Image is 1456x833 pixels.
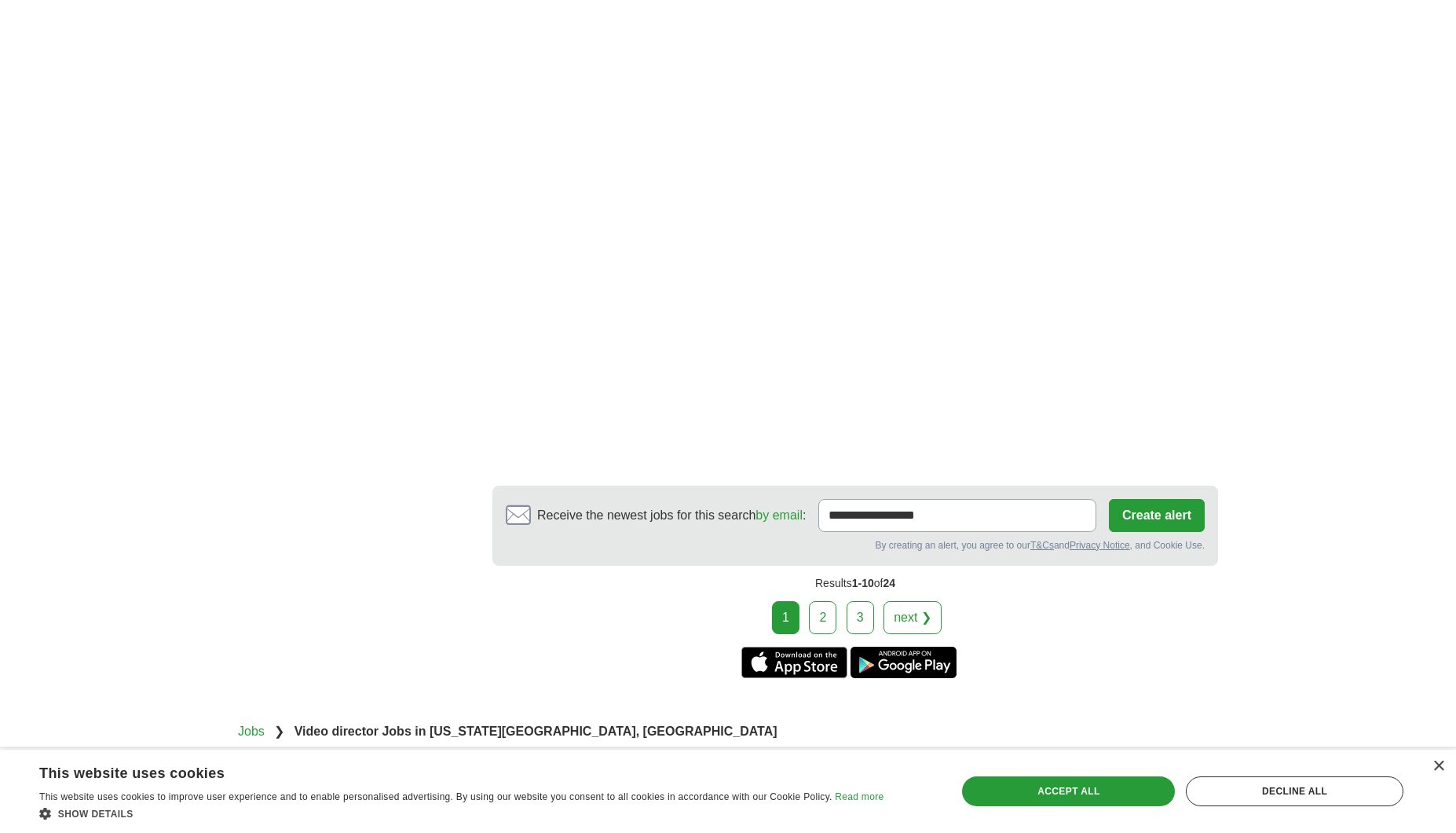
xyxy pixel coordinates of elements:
[294,725,777,738] strong: Video director Jobs in [US_STATE][GEOGRAPHIC_DATA], [GEOGRAPHIC_DATA]
[39,805,883,821] div: Show details
[1432,761,1444,772] div: Close
[1070,540,1130,551] a: Privacy Notice
[962,776,1175,806] div: Accept all
[809,601,836,634] a: 2
[492,566,1218,601] div: Results of
[847,601,874,634] a: 3
[537,506,806,525] span: Receive the newest jobs for this search :
[883,601,942,634] a: next ❯
[238,725,265,738] a: Jobs
[851,647,957,678] a: Get the Android app
[1109,499,1205,532] button: Create alert
[852,577,874,589] span: 1-10
[506,538,1205,552] div: By creating an alert, you agree to our and , and Cookie Use.
[58,809,134,820] span: Show details
[741,647,847,678] a: Get the iPhone app
[883,577,895,589] span: 24
[39,759,844,783] div: This website uses cookies
[39,791,832,802] span: This website uses cookies to improve user experience and to enable personalised advertising. By u...
[755,508,803,522] a: by email
[274,725,284,738] span: ❯
[1186,776,1403,806] div: Decline all
[772,601,799,634] div: 1
[835,791,883,802] a: Read more, opens a new window
[1030,540,1054,551] a: T&Cs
